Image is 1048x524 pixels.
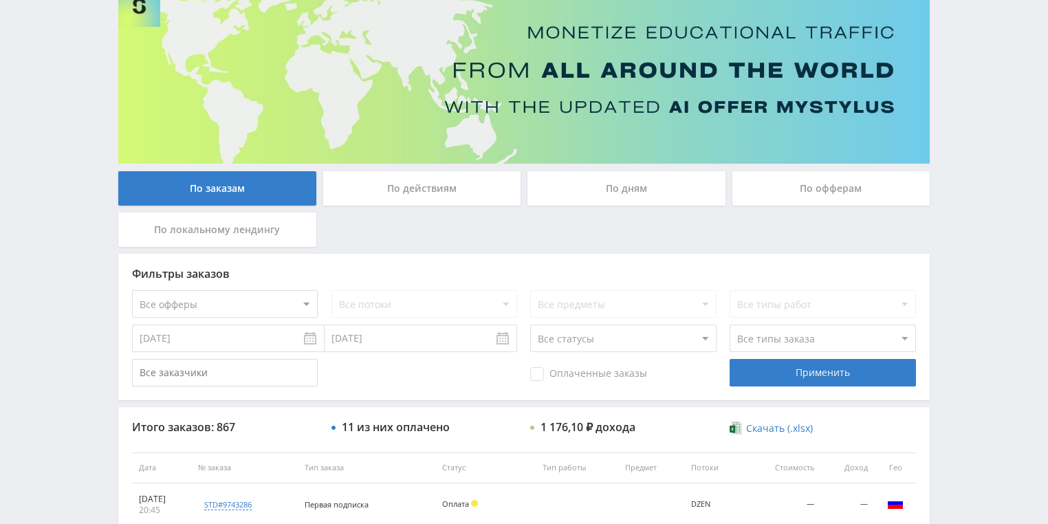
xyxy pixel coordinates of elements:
th: Статус [435,452,536,483]
th: № заказа [191,452,298,483]
span: Скачать (.xlsx) [746,423,813,434]
th: Тип заказа [298,452,435,483]
input: Все заказчики [132,359,318,386]
th: Стоимость [744,452,821,483]
div: 1 176,10 ₽ дохода [541,421,635,433]
div: 20:45 [139,505,184,516]
div: По действиям [323,171,521,206]
div: 11 из них оплачено [342,421,450,433]
img: xlsx [730,421,741,435]
div: [DATE] [139,494,184,505]
img: rus.png [887,495,904,512]
th: Доход [821,452,875,483]
span: Оплата [442,499,469,509]
div: Применить [730,359,915,386]
div: DZEN [691,500,737,509]
span: Первая подписка [305,499,369,510]
th: Тип работы [536,452,618,483]
span: Холд [471,500,478,507]
div: По заказам [118,171,316,206]
div: Фильтры заказов [132,268,916,280]
th: Дата [132,452,191,483]
th: Потоки [684,452,744,483]
div: По локальному лендингу [118,212,316,247]
th: Предмет [618,452,684,483]
a: Скачать (.xlsx) [730,422,812,435]
div: Итого заказов: 867 [132,421,318,433]
div: По дням [527,171,725,206]
th: Гео [875,452,916,483]
div: По офферам [732,171,930,206]
span: Оплаченные заказы [530,367,647,381]
div: std#9743286 [204,499,252,510]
